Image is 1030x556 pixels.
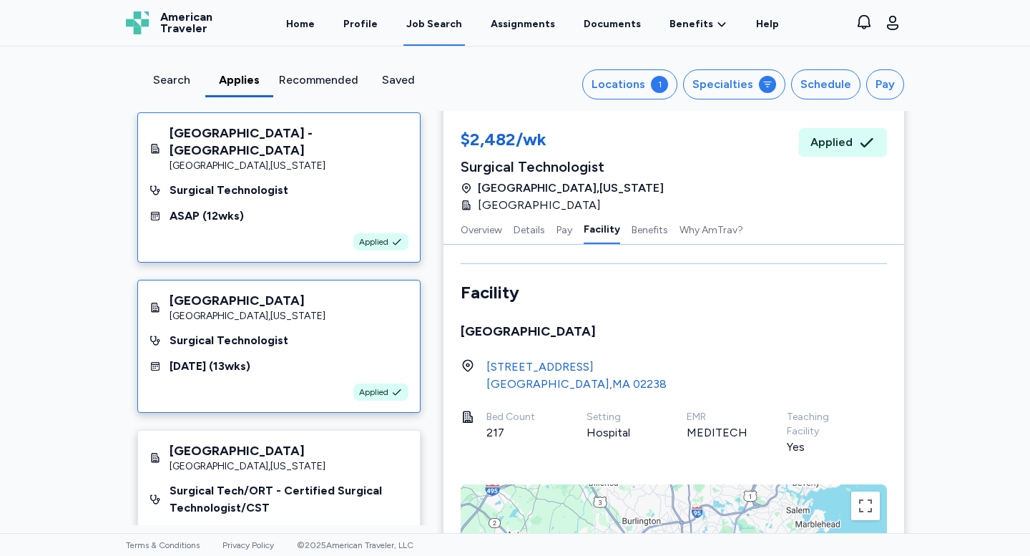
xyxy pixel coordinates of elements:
span: Benefits [669,17,713,31]
div: Surgical Technologist [461,157,664,177]
span: [GEOGRAPHIC_DATA] [478,197,601,214]
div: Schedule [800,76,851,93]
span: Applied [359,236,388,248]
a: Benefits [669,17,727,31]
div: Saved [370,72,426,89]
button: Pay [556,214,572,244]
button: Locations1 [582,69,677,99]
div: Bed Count [486,410,552,424]
div: Teaching Facility [787,410,853,439]
div: Yes [787,439,853,456]
a: Terms & Conditions [126,540,200,550]
div: Specialties [692,76,753,93]
div: [GEOGRAPHIC_DATA] - [GEOGRAPHIC_DATA] [170,125,408,159]
span: American Traveler [160,11,212,34]
div: Locations [592,76,645,93]
div: Applies [211,72,268,89]
div: Recommended [279,72,358,89]
button: Details [514,214,545,244]
a: [STREET_ADDRESS][GEOGRAPHIC_DATA],MA 02238 [486,359,667,393]
div: [GEOGRAPHIC_DATA] , [US_STATE] [170,459,325,474]
button: Schedule [791,69,860,99]
div: [GEOGRAPHIC_DATA] , [US_STATE] [170,309,325,323]
a: Job Search [403,1,465,46]
div: [GEOGRAPHIC_DATA] , [US_STATE] [170,159,408,173]
button: Benefits [632,214,668,244]
div: [DATE] ( 13 wks) [170,358,250,375]
div: 1 [651,76,668,93]
button: Toggle fullscreen view [851,492,880,520]
div: Surgical Tech/ORT - Certified Surgical Technologist/CST [170,482,408,517]
span: Applied [359,386,388,398]
button: Pay [866,69,904,99]
div: $2,482/wk [461,128,664,154]
div: Job Search [406,17,462,31]
a: Privacy Policy [222,540,274,550]
span: © 2025 American Traveler, LLC [297,540,413,550]
div: [STREET_ADDRESS] [486,359,667,376]
span: [GEOGRAPHIC_DATA] , [US_STATE] [478,180,664,197]
div: [GEOGRAPHIC_DATA] [170,292,325,309]
div: [GEOGRAPHIC_DATA] [461,321,887,341]
div: Surgical Technologist [170,182,288,199]
div: Setting [587,410,652,424]
div: [GEOGRAPHIC_DATA] , MA 02238 [486,376,667,393]
div: MEDITECH [687,424,752,442]
div: Hospital [587,424,652,442]
div: Pay [875,76,895,93]
div: 217 [486,424,552,442]
button: Overview [461,214,502,244]
div: Search [143,72,200,89]
span: Applied [810,134,853,151]
div: Surgical Technologist [170,332,288,349]
button: Facility [584,214,620,244]
div: ASAP ( 12 wks) [170,208,244,225]
button: Specialties [683,69,785,99]
button: Why AmTrav? [680,214,743,244]
div: Facility [461,281,887,304]
div: [GEOGRAPHIC_DATA] [170,442,325,459]
img: Logo [126,11,149,34]
div: EMR [687,410,752,424]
